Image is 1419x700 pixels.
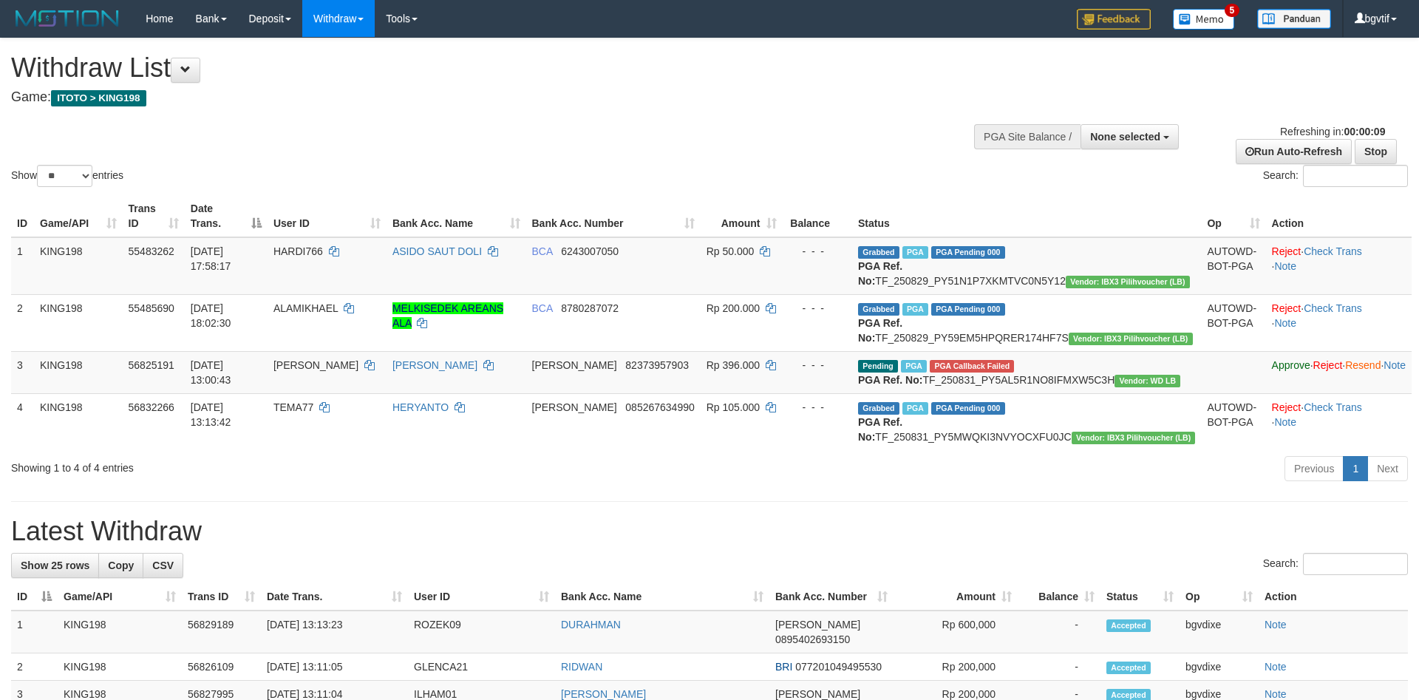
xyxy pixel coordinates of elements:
td: Rp 200,000 [894,653,1018,681]
a: Reject [1313,359,1343,371]
td: 4 [11,393,34,450]
h1: Withdraw List [11,53,931,83]
td: Rp 600,000 [894,611,1018,653]
td: · · · [1266,351,1412,393]
div: - - - [789,358,846,373]
a: Reject [1272,401,1301,413]
a: Note [1265,688,1287,700]
span: HARDI766 [273,245,323,257]
th: Action [1259,583,1408,611]
a: Note [1274,416,1296,428]
span: Vendor URL: https://dashboard.q2checkout.com/secure [1069,333,1193,345]
span: Accepted [1106,662,1151,674]
span: Grabbed [858,303,899,316]
span: PGA Pending [931,303,1005,316]
th: Action [1266,195,1412,237]
span: Grabbed [858,402,899,415]
button: None selected [1081,124,1179,149]
th: User ID: activate to sort column ascending [408,583,555,611]
span: Rp 200.000 [707,302,760,314]
span: CSV [152,560,174,571]
img: Button%20Memo.svg [1173,9,1235,30]
td: KING198 [34,237,123,295]
b: PGA Ref. No: [858,416,902,443]
td: TF_250829_PY51N1P7XKMTVC0N5Y12 [852,237,1201,295]
a: [PERSON_NAME] [392,359,477,371]
th: ID: activate to sort column descending [11,583,58,611]
td: TF_250831_PY5AL5R1NO8IFMXW5C3H [852,351,1201,393]
span: Accepted [1106,619,1151,632]
span: Marked by bgvdixe [902,246,928,259]
th: Op: activate to sort column ascending [1180,583,1259,611]
div: - - - [789,244,846,259]
b: PGA Ref. No: [858,260,902,287]
a: Note [1265,619,1287,631]
span: Rp 396.000 [707,359,760,371]
th: Game/API: activate to sort column ascending [58,583,182,611]
span: PGA Pending [931,246,1005,259]
td: AUTOWD-BOT-PGA [1201,393,1265,450]
span: Copy 077201049495530 to clipboard [795,661,882,673]
span: Rp 50.000 [707,245,755,257]
label: Search: [1263,553,1408,575]
span: [PERSON_NAME] [532,359,617,371]
span: [DATE] 17:58:17 [191,245,231,272]
td: KING198 [34,351,123,393]
td: 2 [11,653,58,681]
span: 56825191 [129,359,174,371]
td: [DATE] 13:13:23 [261,611,408,653]
td: - [1018,653,1100,681]
th: Trans ID: activate to sort column ascending [123,195,185,237]
img: MOTION_logo.png [11,7,123,30]
span: BCA [532,245,553,257]
h1: Latest Withdraw [11,517,1408,546]
th: Amount: activate to sort column ascending [701,195,783,237]
b: PGA Ref. No: [858,317,902,344]
a: HERYANTO [392,401,449,413]
a: Check Trans [1304,401,1362,413]
span: Copy 8780287072 to clipboard [561,302,619,314]
span: Show 25 rows [21,560,89,571]
a: Reject [1272,245,1301,257]
td: · · [1266,393,1412,450]
span: PGA Error [930,360,1014,373]
h4: Game: [11,90,931,105]
td: 56826109 [182,653,261,681]
th: Date Trans.: activate to sort column descending [185,195,268,237]
th: Status: activate to sort column ascending [1100,583,1180,611]
span: Copy 6243007050 to clipboard [561,245,619,257]
td: KING198 [58,611,182,653]
th: Amount: activate to sort column ascending [894,583,1018,611]
a: Approve [1272,359,1310,371]
th: Date Trans.: activate to sort column ascending [261,583,408,611]
div: - - - [789,301,846,316]
div: PGA Site Balance / [974,124,1081,149]
th: Bank Acc. Name: activate to sort column ascending [555,583,769,611]
td: TF_250829_PY59EM5HPQRER174HF7S [852,294,1201,351]
td: 1 [11,611,58,653]
a: Note [1384,359,1406,371]
td: TF_250831_PY5MWQKI3NVYOCXFU0JC [852,393,1201,450]
td: bgvdixe [1180,611,1259,653]
div: - - - [789,400,846,415]
b: PGA Ref. No: [858,374,922,386]
td: 2 [11,294,34,351]
td: · · [1266,294,1412,351]
td: KING198 [58,653,182,681]
span: 56832266 [129,401,174,413]
a: ASIDO SAUT DOLI [392,245,482,257]
a: Stop [1355,139,1397,164]
span: 55485690 [129,302,174,314]
span: TEMA77 [273,401,313,413]
span: [DATE] 13:00:43 [191,359,231,386]
a: [PERSON_NAME] [561,688,646,700]
td: GLENCA21 [408,653,555,681]
td: 1 [11,237,34,295]
a: DURAHMAN [561,619,621,631]
a: Note [1274,317,1296,329]
a: RIDWAN [561,661,602,673]
span: Rp 105.000 [707,401,760,413]
input: Search: [1303,553,1408,575]
label: Search: [1263,165,1408,187]
span: [PERSON_NAME] [532,401,617,413]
